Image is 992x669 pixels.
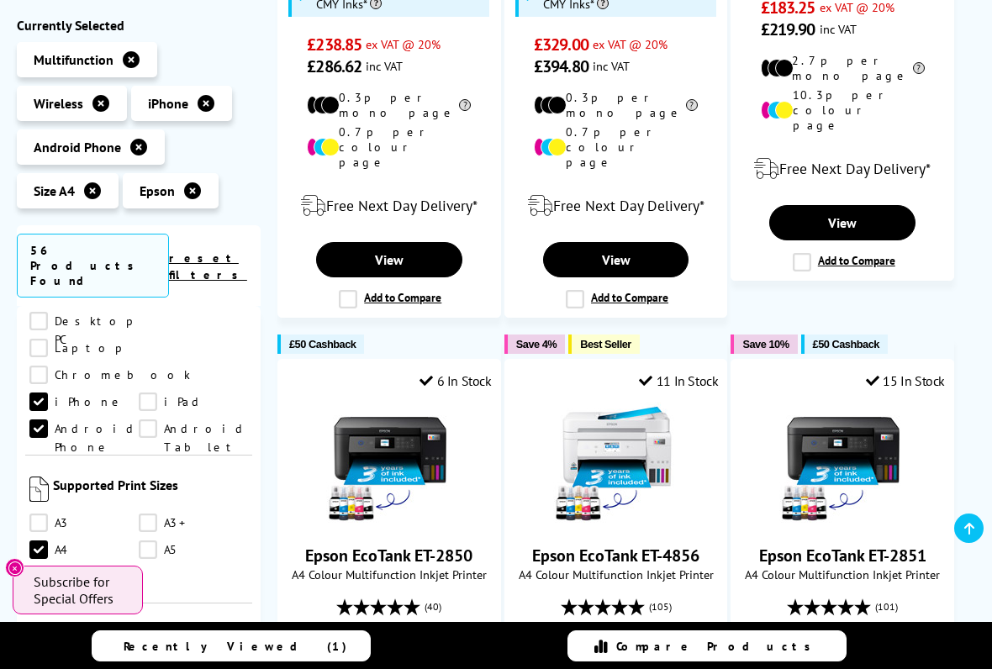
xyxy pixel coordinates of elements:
a: Epson EcoTank ET-2851 [759,545,926,566]
span: inc VAT [366,58,403,74]
span: £219.90 [761,18,815,40]
div: 15 In Stock [866,372,945,389]
span: (40) [425,591,441,623]
a: Desktop PC [29,313,140,331]
span: Subscribe for Special Offers [34,573,126,607]
a: View [543,242,689,277]
div: 6 In Stock [419,372,492,389]
button: Close [5,558,24,577]
span: Epson [140,182,175,199]
label: Add to Compare [566,290,668,308]
span: Recently Viewed (1) [124,639,347,654]
span: £329.00 [534,34,588,55]
a: Epson EcoTank ET-2850 [326,514,452,531]
a: Compare Products [567,630,847,661]
span: 56 Products Found [17,234,169,298]
span: inc VAT [593,58,630,74]
li: 2.7p per mono page [761,53,925,83]
a: A4 [29,541,139,560]
span: (101) [875,591,898,623]
span: £50 Cashback [813,338,879,350]
button: £50 Cashback [277,334,364,354]
span: Wireless [34,95,83,112]
span: inc VAT [820,21,857,37]
a: iPad [139,393,248,412]
a: View [316,242,462,277]
label: Add to Compare [339,290,441,308]
a: iPhone [29,393,139,412]
button: Save 10% [731,334,797,354]
a: Recently Viewed (1) [92,630,371,661]
span: £238.85 [307,34,361,55]
li: 0.3p per mono page [534,90,698,120]
span: ex VAT @ 20% [366,36,441,52]
span: Save 4% [516,338,557,350]
span: ex VAT @ 20% [593,36,667,52]
span: Android Phone [34,139,121,155]
div: modal_delivery [514,182,719,229]
button: Best Seller [568,334,640,354]
img: Epson EcoTank ET-4856 [553,402,679,528]
a: Epson EcoTank ET-4856 [532,545,699,566]
img: Supported Print Sizes [29,477,49,503]
span: £286.62 [307,55,361,77]
span: A4 Colour Multifunction Inkjet Printer [287,566,492,582]
img: Epson EcoTank ET-2851 [779,402,905,528]
span: £50 Cashback [289,338,356,350]
span: A4 Colour Multifunction Inkjet Printer [740,566,945,582]
span: Save 10% [742,338,789,350]
a: Chromebook [29,366,191,385]
li: 0.7p per colour page [534,124,698,170]
a: A3 [29,514,139,533]
span: Supported Print Sizes [53,477,249,506]
span: A4 Colour Multifunction Inkjet Printer [514,566,719,582]
a: Epson EcoTank ET-2851 [779,514,905,531]
a: Epson EcoTank ET-4856 [553,514,679,531]
img: Epson EcoTank ET-2850 [326,402,452,528]
a: Epson EcoTank ET-2850 [305,545,472,566]
div: Currently Selected [17,17,261,34]
span: Best Seller [580,338,631,350]
li: 0.3p per mono page [307,90,471,120]
span: Size A4 [34,182,75,199]
button: £50 Cashback [801,334,888,354]
div: modal_delivery [740,145,945,192]
li: 10.3p per colour page [761,87,925,133]
label: Add to Compare [793,253,895,271]
div: 11 In Stock [639,372,718,389]
a: A5 [139,541,248,560]
span: iPhone [148,95,188,112]
button: Save 4% [504,334,565,354]
span: (105) [649,591,672,623]
a: View [769,205,915,240]
a: A3+ [139,514,248,533]
span: Compare Products [616,639,820,654]
a: Android Tablet [139,420,248,439]
span: £394.80 [534,55,588,77]
a: Laptop [29,340,139,358]
a: Android Phone [29,420,139,439]
span: Multifunction [34,51,113,68]
li: 0.7p per colour page [307,124,471,170]
a: reset filters [169,250,247,282]
div: modal_delivery [287,182,492,229]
